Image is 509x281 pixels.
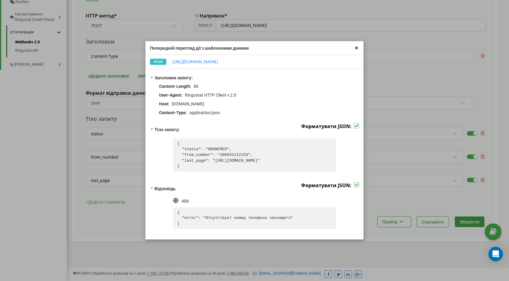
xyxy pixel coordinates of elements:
pre: { "status": "ANSWERED", "from_number": "380931112233", "last_page": "[URL][DOMAIN_NAME]" } [173,139,336,172]
div: Заголовки запиту: [155,75,193,81]
div: Content-Type : [159,110,187,116]
div: 400 [181,198,189,204]
div: [DOMAIN_NAME] [172,101,204,107]
div: 86 [194,84,198,89]
label: Форматувати JSON: [301,123,351,130]
div: Ringostat HTTP Client v.2.0 [185,92,236,98]
div: Відповідь [155,186,176,191]
div: User-Agent : [159,92,182,98]
a: [URL][DOMAIN_NAME] [172,59,218,64]
pre: { "error": "Отсутствует номер телефона звонящего" } [173,207,336,229]
div: application/json [189,110,220,116]
label: Форматувати JSON: [301,182,351,189]
div: POST [150,59,166,65]
div: Host : [159,101,169,107]
div: Тіло запиту: [155,127,180,132]
div: Попередній перегляд дії з шаблонними даними [150,45,359,51]
div: Open Intercom Messenger [488,247,503,261]
div: Content-Length : [159,84,191,89]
